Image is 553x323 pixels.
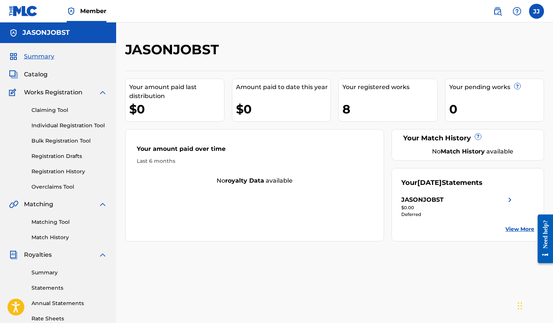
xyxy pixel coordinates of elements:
div: Your pending works [449,83,544,92]
iframe: Resource Center [532,207,553,271]
div: $0.00 [401,204,514,211]
a: SummarySummary [9,52,54,61]
span: ? [514,83,520,89]
img: expand [98,88,107,97]
div: No available [126,176,384,185]
img: MLC Logo [9,6,38,16]
span: Royalties [24,250,52,259]
div: 0 [449,101,544,118]
div: Your Match History [401,133,534,143]
img: Matching [9,200,18,209]
div: Deferred [401,211,514,218]
div: 8 [342,101,437,118]
a: CatalogCatalog [9,70,48,79]
div: Drag [518,295,522,317]
div: Your amount paid over time [137,144,372,157]
img: Summary [9,52,18,61]
a: Registration Drafts [31,152,107,160]
div: Your registered works [342,83,437,92]
a: Registration History [31,168,107,176]
div: Your Statements [401,178,483,188]
strong: Match History [441,148,485,155]
a: Summary [31,269,107,277]
a: Claiming Tool [31,106,107,114]
a: Rate Sheets [31,315,107,323]
img: Catalog [9,70,18,79]
img: search [493,7,502,16]
div: $0 [236,101,331,118]
img: Top Rightsholder [67,7,76,16]
a: Annual Statements [31,299,107,307]
a: Statements [31,284,107,292]
img: help [513,7,522,16]
span: Member [80,7,106,15]
h2: JASONJOBST [125,41,223,58]
div: Amount paid to date this year [236,83,331,92]
a: View More [505,225,534,233]
strong: royalty data [225,177,264,184]
div: JASONJOBST [401,195,444,204]
iframe: Chat Widget [516,287,553,323]
a: Bulk Registration Tool [31,137,107,145]
a: Matching Tool [31,218,107,226]
div: Help [510,4,525,19]
div: Last 6 months [137,157,372,165]
h5: JASONJOBST [22,28,70,37]
img: expand [98,200,107,209]
img: Accounts [9,28,18,37]
div: Your amount paid last distribution [129,83,224,101]
a: Individual Registration Tool [31,122,107,129]
a: Overclaims Tool [31,183,107,191]
a: Public Search [490,4,505,19]
img: Royalties [9,250,18,259]
img: right chevron icon [505,195,514,204]
span: ? [475,134,481,140]
span: Matching [24,200,53,209]
span: Summary [24,52,54,61]
a: Match History [31,234,107,241]
span: Catalog [24,70,48,79]
div: $0 [129,101,224,118]
span: Works Registration [24,88,82,97]
div: No available [411,147,534,156]
div: User Menu [529,4,544,19]
a: JASONJOBSTright chevron icon$0.00Deferred [401,195,514,218]
img: expand [98,250,107,259]
img: Works Registration [9,88,19,97]
span: [DATE] [417,179,442,187]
